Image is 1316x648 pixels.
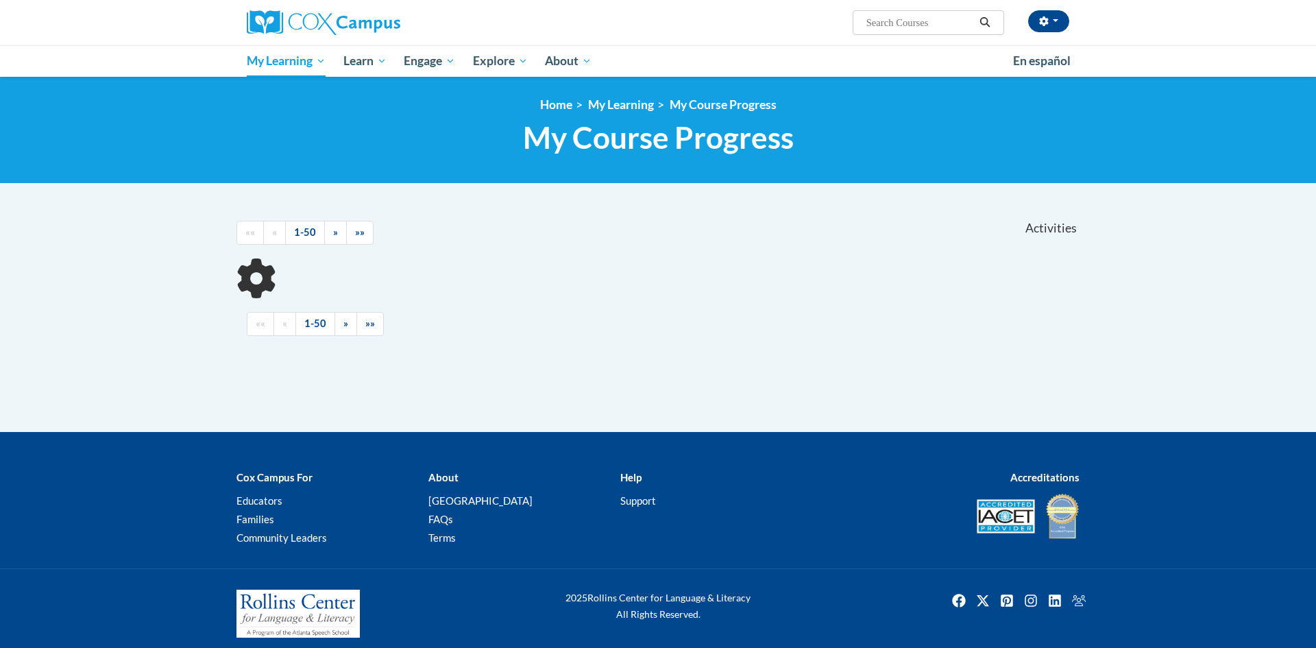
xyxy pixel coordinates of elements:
[236,471,313,483] b: Cox Campus For
[1020,590,1042,612] img: Instagram icon
[324,221,347,245] a: Next
[1025,221,1077,236] span: Activities
[282,317,287,329] span: «
[514,590,802,623] div: Rollins Center for Language & Literacy All Rights Reserved.
[263,221,286,245] a: Previous
[334,312,357,336] a: Next
[1028,10,1069,32] button: Account Settings
[977,499,1035,533] img: Accredited IACET® Provider
[1068,590,1090,612] a: Facebook Group
[365,317,375,329] span: »»
[236,494,282,507] a: Educators
[588,97,654,112] a: My Learning
[356,312,384,336] a: End
[1020,590,1042,612] a: Instagram
[565,592,587,603] span: 2025
[428,531,456,544] a: Terms
[272,226,277,238] span: «
[1004,47,1080,75] a: En español
[355,226,365,238] span: »»
[1044,590,1066,612] a: Linkedin
[285,221,325,245] a: 1-50
[1045,492,1080,540] img: IDA® Accredited
[464,45,537,77] a: Explore
[247,10,400,35] img: Cox Campus
[256,317,265,329] span: ««
[1010,471,1080,483] b: Accreditations
[1044,590,1066,612] img: LinkedIn icon
[537,45,601,77] a: About
[247,312,274,336] a: Begining
[948,590,970,612] img: Facebook icon
[346,221,374,245] a: End
[226,45,1090,77] div: Main menu
[343,53,387,69] span: Learn
[236,221,264,245] a: Begining
[428,513,453,525] a: FAQs
[996,590,1018,612] img: Pinterest icon
[996,590,1018,612] a: Pinterest
[404,53,455,69] span: Engage
[238,45,334,77] a: My Learning
[395,45,464,77] a: Engage
[972,590,994,612] a: Twitter
[247,53,326,69] span: My Learning
[428,471,459,483] b: About
[273,312,296,336] a: Previous
[620,494,656,507] a: Support
[972,590,994,612] img: Twitter icon
[236,513,274,525] a: Families
[1013,53,1071,68] span: En español
[620,471,642,483] b: Help
[865,14,975,31] input: Search Courses
[540,97,572,112] a: Home
[236,590,360,638] img: Rollins Center for Language & Literacy - A Program of the Atlanta Speech School
[333,226,338,238] span: »
[1068,590,1090,612] img: Facebook group icon
[948,590,970,612] a: Facebook
[334,45,395,77] a: Learn
[343,317,348,329] span: »
[295,312,335,336] a: 1-50
[473,53,528,69] span: Explore
[523,119,794,156] span: My Course Progress
[247,10,507,35] a: Cox Campus
[545,53,592,69] span: About
[245,226,255,238] span: ««
[236,531,327,544] a: Community Leaders
[428,494,533,507] a: [GEOGRAPHIC_DATA]
[975,14,995,31] button: Search
[670,97,777,112] a: My Course Progress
